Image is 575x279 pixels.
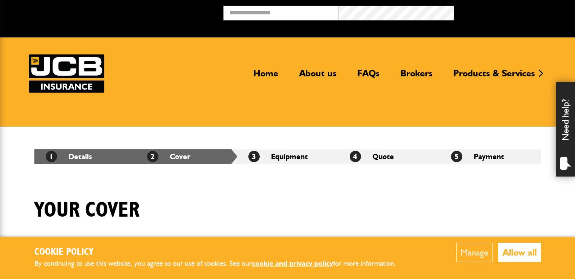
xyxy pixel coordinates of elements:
span: 3 [248,151,260,162]
a: cookie and privacy policy [252,259,333,268]
button: Broker Login [454,6,569,17]
li: Cover [136,149,237,164]
li: Equipment [237,149,338,164]
h1: Your cover [34,198,139,223]
a: 1Details [46,152,92,161]
li: Payment [440,149,541,164]
span: 2 [147,151,158,162]
a: Products & Services [448,68,541,85]
button: Manage [456,243,493,262]
a: Home [248,68,284,85]
button: Allow all [498,243,541,262]
div: Need help? [556,82,575,177]
a: FAQs [352,68,385,85]
span: 5 [451,151,462,162]
span: 4 [350,151,361,162]
a: About us [293,68,342,85]
li: Quote [338,149,440,164]
a: JCB Insurance Services [29,54,104,93]
span: 1 [46,151,57,162]
img: JCB Insurance Services logo [29,54,104,93]
a: Brokers [395,68,438,85]
p: By continuing to use this website, you agree to our use of cookies. See our for more information. [34,258,409,270]
h2: Cookie Policy [34,246,409,258]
